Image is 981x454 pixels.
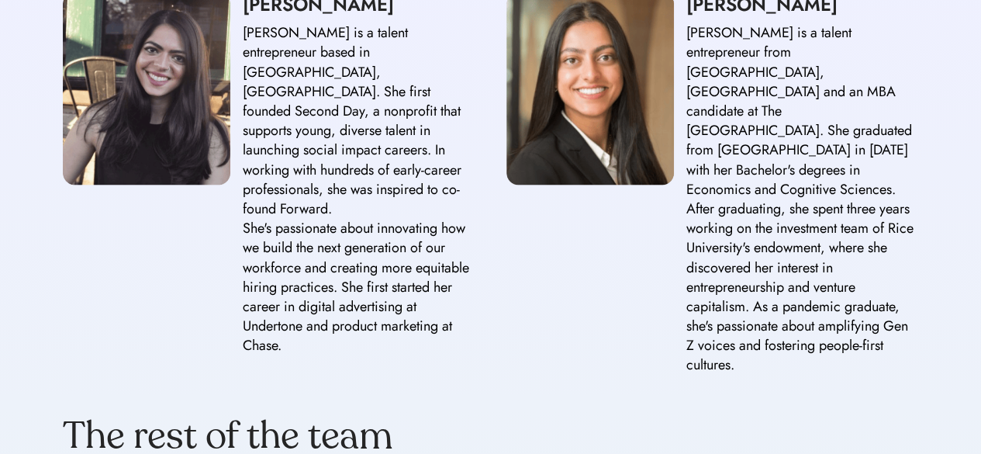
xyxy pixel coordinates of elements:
div: [PERSON_NAME] is a talent entrepreneur from [GEOGRAPHIC_DATA], [GEOGRAPHIC_DATA] and an MBA candi... [686,23,919,375]
div: [PERSON_NAME] is a talent entrepreneur based in [GEOGRAPHIC_DATA], [GEOGRAPHIC_DATA]. She first f... [243,23,475,355]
